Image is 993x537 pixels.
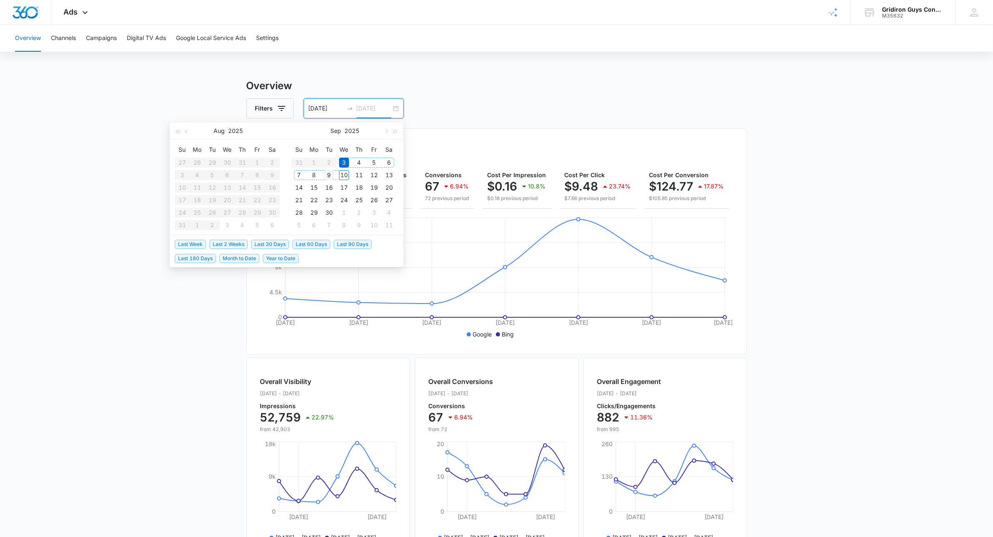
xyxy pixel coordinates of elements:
[307,194,322,206] td: 2025-09-22
[425,180,440,193] p: 67
[309,195,319,205] div: 22
[219,254,259,263] span: Month to Date
[367,169,382,181] td: 2025-09-12
[649,180,694,193] p: $124.77
[265,143,280,156] th: Sa
[267,220,277,230] div: 6
[337,156,352,169] td: 2025-09-03
[86,25,117,52] button: Campaigns
[384,158,394,168] div: 6
[349,319,368,326] tspan: [DATE]
[369,183,379,193] div: 19
[528,183,546,189] p: 10.8%
[882,6,943,13] div: account name
[190,143,205,156] th: Mo
[422,319,441,326] tspan: [DATE]
[382,181,397,194] td: 2025-09-20
[339,195,349,205] div: 24
[354,220,364,230] div: 9
[324,220,334,230] div: 7
[292,194,307,206] td: 2025-09-21
[250,219,265,231] td: 2025-09-05
[352,169,367,181] td: 2025-09-11
[175,143,190,156] th: Su
[260,411,301,424] p: 52,759
[175,240,206,249] span: Last Week
[294,183,304,193] div: 14
[882,13,943,19] div: account id
[345,123,359,139] button: 2025
[367,206,382,219] td: 2025-10-03
[263,254,299,263] span: Year to Date
[352,156,367,169] td: 2025-09-04
[488,180,518,193] p: $0.16
[382,206,397,219] td: 2025-10-04
[324,195,334,205] div: 23
[278,314,282,321] tspan: 0
[209,240,248,249] span: Last 2 Weeks
[175,254,216,263] span: Last 180 Days
[51,25,76,52] button: Channels
[384,183,394,193] div: 20
[495,319,515,326] tspan: [DATE]
[429,403,493,409] p: Conversions
[369,158,379,168] div: 5
[228,123,243,139] button: 2025
[246,78,747,93] h3: Overview
[437,440,444,447] tspan: 20
[337,181,352,194] td: 2025-09-17
[568,319,588,326] tspan: [DATE]
[357,104,391,113] input: End date
[597,376,661,386] h2: Overall Engagement
[429,411,444,424] p: 67
[384,220,394,230] div: 11
[205,143,220,156] th: Tu
[265,219,280,231] td: 2025-09-06
[294,220,304,230] div: 5
[488,171,546,178] span: Cost Per Impression
[382,219,397,231] td: 2025-10-11
[322,181,337,194] td: 2025-09-16
[601,440,613,447] tspan: 260
[292,219,307,231] td: 2025-10-05
[425,171,462,178] span: Conversions
[352,194,367,206] td: 2025-09-25
[237,220,247,230] div: 4
[272,508,276,515] tspan: 0
[429,426,493,433] p: from 72
[369,208,379,218] div: 3
[260,376,334,386] h2: Overall Visibility
[309,104,343,113] input: Start date
[222,220,232,230] div: 3
[322,206,337,219] td: 2025-09-30
[565,171,605,178] span: Cost Per Click
[565,180,598,193] p: $9.48
[337,206,352,219] td: 2025-10-01
[597,411,620,424] p: 882
[214,123,225,139] button: Aug
[294,208,304,218] div: 28
[292,181,307,194] td: 2025-09-14
[473,330,492,339] p: Google
[455,414,473,420] p: 6.94%
[337,143,352,156] th: We
[367,181,382,194] td: 2025-09-19
[488,195,546,202] p: $0.18 previous period
[382,156,397,169] td: 2025-09-06
[367,156,382,169] td: 2025-09-05
[292,169,307,181] td: 2025-09-07
[369,170,379,180] div: 12
[324,183,334,193] div: 16
[367,194,382,206] td: 2025-09-26
[260,390,334,397] p: [DATE] - [DATE]
[265,440,276,447] tspan: 18k
[437,473,444,480] tspan: 10
[337,169,352,181] td: 2025-09-10
[339,183,349,193] div: 17
[597,426,661,433] p: from 995
[631,414,653,420] p: 11.36%
[713,319,732,326] tspan: [DATE]
[309,183,319,193] div: 15
[382,194,397,206] td: 2025-09-27
[235,219,250,231] td: 2025-09-04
